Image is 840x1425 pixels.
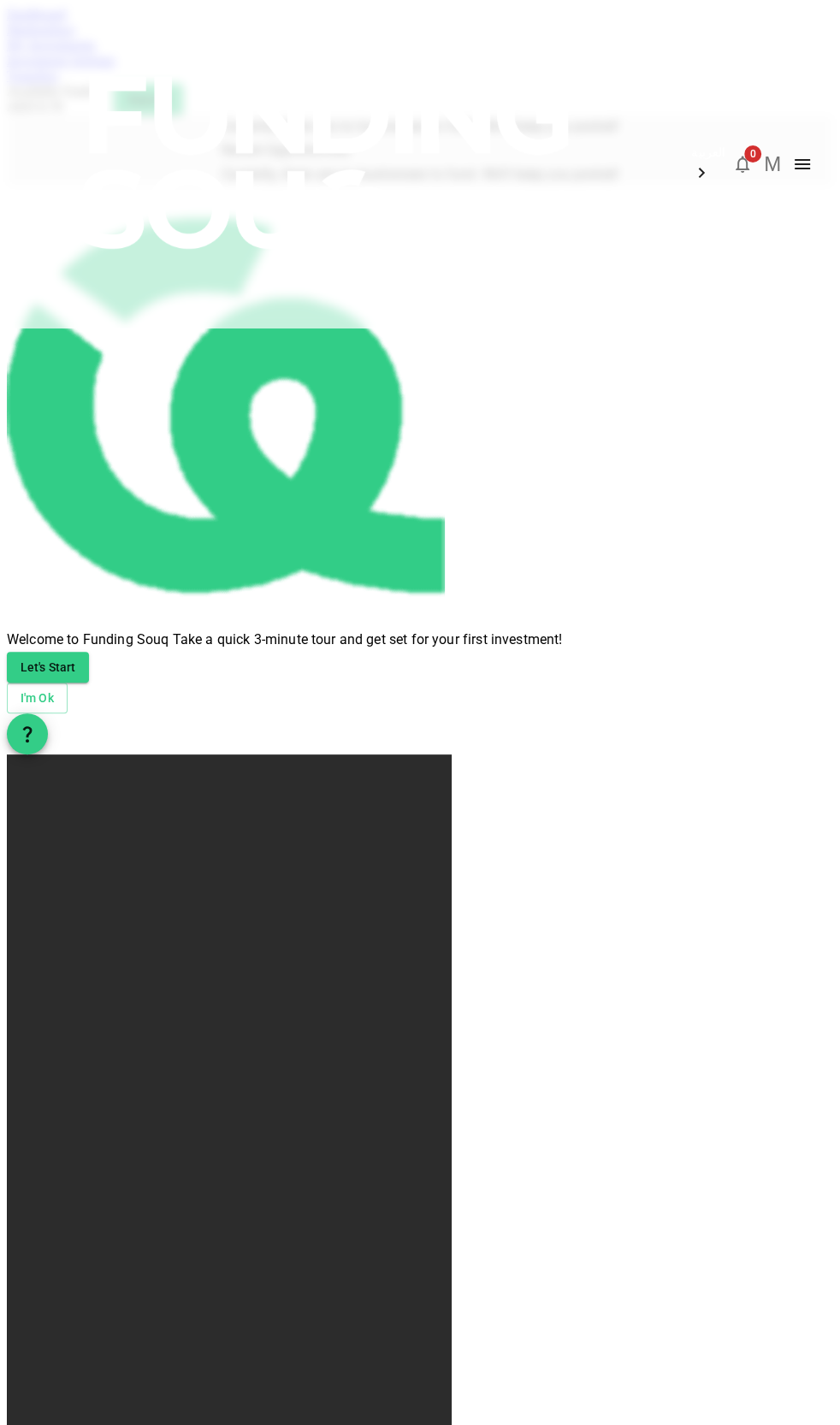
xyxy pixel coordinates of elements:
[7,713,48,754] button: question
[744,145,761,163] span: 0
[691,145,725,159] span: العربية
[7,683,68,713] button: I'm Ok
[7,652,89,683] button: Let's Start
[725,147,760,181] button: 0
[7,186,445,624] img: fav-icon
[7,631,169,647] span: Welcome to Funding Souq
[760,151,785,177] button: M
[169,631,562,647] span: Take a quick 3-minute tour and get set for your first investment!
